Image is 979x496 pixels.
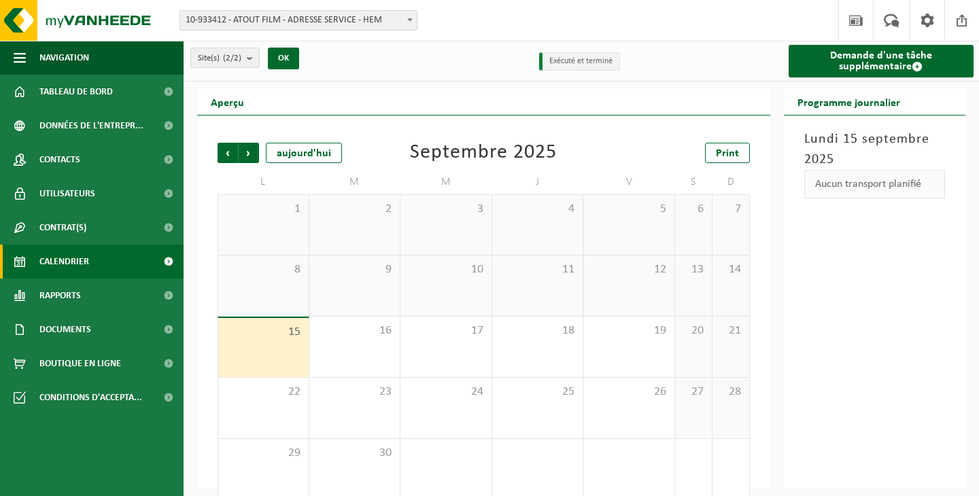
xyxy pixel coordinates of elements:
[804,170,946,198] div: Aucun transport planifié
[39,313,91,347] span: Documents
[583,170,675,194] td: V
[268,48,299,69] button: OK
[499,323,577,338] span: 18
[39,279,81,313] span: Rapports
[225,262,302,277] span: 8
[682,323,705,338] span: 20
[539,52,620,71] li: Exécuté et terminé
[266,143,342,163] div: aujourd'hui
[39,41,89,75] span: Navigation
[39,75,113,109] span: Tableau de bord
[492,170,584,194] td: J
[499,202,577,217] span: 4
[400,170,492,194] td: M
[39,380,142,414] span: Conditions d'accepta...
[225,446,302,461] span: 29
[39,211,86,245] span: Contrat(s)
[39,347,121,380] span: Boutique en ligne
[719,385,742,400] span: 28
[407,262,485,277] span: 10
[590,323,668,338] span: 19
[590,262,668,277] span: 12
[197,88,258,115] h2: Aperçu
[316,446,394,461] span: 30
[804,129,946,170] h3: Lundi 15 septembre 2025
[499,385,577,400] span: 25
[590,202,668,217] span: 5
[789,45,974,77] a: Demande d'une tâche supplémentaire
[682,262,705,277] span: 13
[190,48,260,68] button: Site(s)(2/2)
[499,262,577,277] span: 11
[410,143,557,163] div: Septembre 2025
[407,385,485,400] span: 24
[705,143,750,163] a: Print
[712,170,750,194] td: D
[716,148,739,159] span: Print
[225,202,302,217] span: 1
[682,385,705,400] span: 27
[675,170,712,194] td: S
[218,143,238,163] span: Précédent
[316,323,394,338] span: 16
[225,385,302,400] span: 22
[39,109,143,143] span: Données de l'entrepr...
[407,323,485,338] span: 17
[682,202,705,217] span: 6
[223,54,241,63] count: (2/2)
[316,262,394,277] span: 9
[218,170,309,194] td: L
[316,385,394,400] span: 23
[316,202,394,217] span: 2
[719,262,742,277] span: 14
[225,325,302,340] span: 15
[784,88,914,115] h2: Programme journalier
[39,143,80,177] span: Contacts
[407,202,485,217] span: 3
[719,323,742,338] span: 21
[198,48,241,69] span: Site(s)
[309,170,401,194] td: M
[180,11,417,30] span: 10-933412 - ATOUT FILM - ADRESSE SERVICE - HEM
[719,202,742,217] span: 7
[590,385,668,400] span: 26
[39,245,89,279] span: Calendrier
[39,177,95,211] span: Utilisateurs
[239,143,259,163] span: Suivant
[179,10,417,31] span: 10-933412 - ATOUT FILM - ADRESSE SERVICE - HEM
